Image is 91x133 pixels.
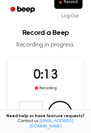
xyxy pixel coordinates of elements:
button: Save Audio Record [48,101,72,125]
a: Log Out [56,9,85,23]
span: Contact us [4,119,87,129]
a: [EMAIL_ADDRESS][DOMAIN_NAME] [29,119,73,129]
a: Beep [6,4,40,16]
p: Recording in progress. [5,41,86,49]
h1: Record a Beep [5,29,86,36]
div: Recording [33,85,58,91]
span: 0:13 [33,69,58,82]
button: Delete Audio Record [19,101,43,125]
